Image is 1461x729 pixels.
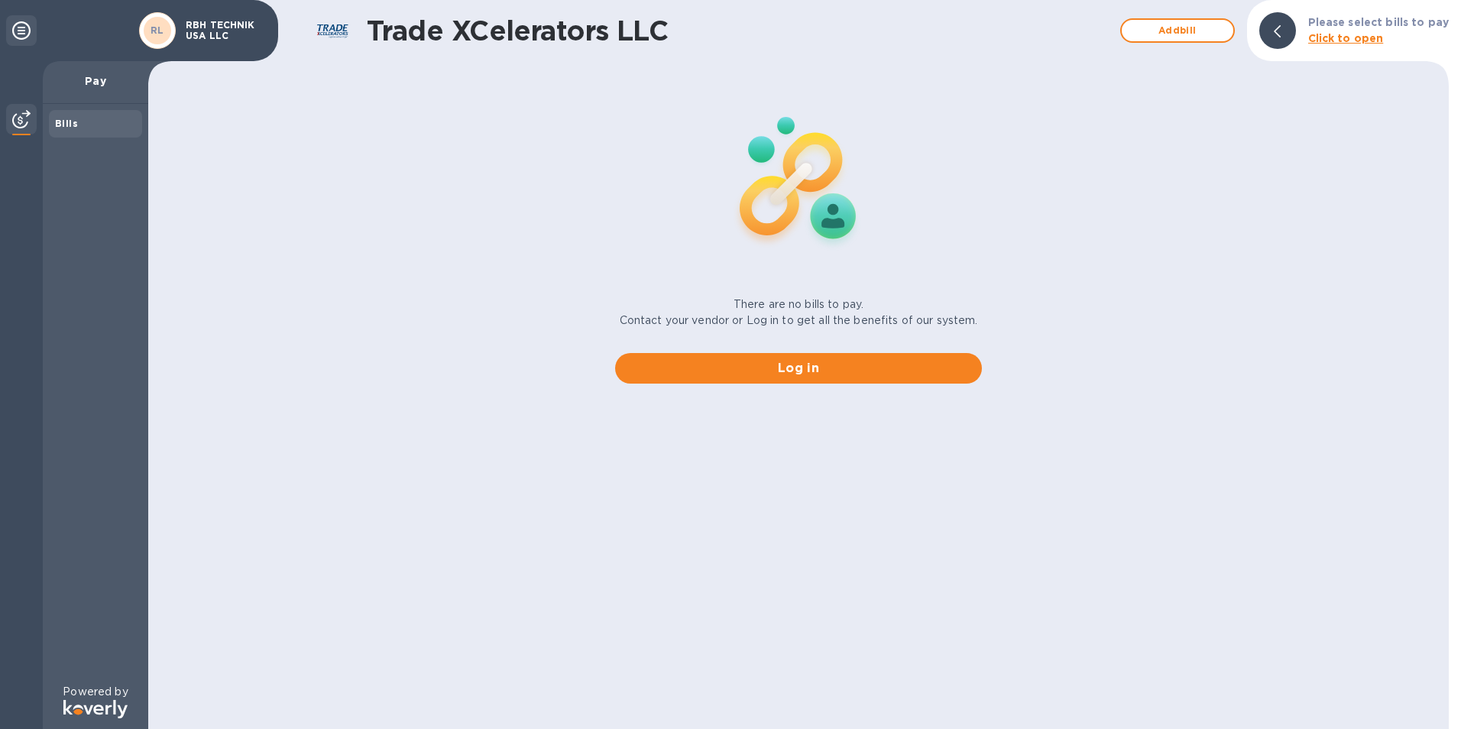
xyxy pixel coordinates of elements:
[151,24,164,36] b: RL
[1308,16,1449,28] b: Please select bills to pay
[1134,21,1221,40] span: Add bill
[367,15,1113,47] h1: Trade XCelerators LLC
[627,359,970,377] span: Log in
[55,118,78,129] b: Bills
[186,20,262,41] p: RBH TECHNIK USA LLC
[620,296,978,329] p: There are no bills to pay. Contact your vendor or Log in to get all the benefits of our system.
[63,700,128,718] img: Logo
[1308,32,1384,44] b: Click to open
[1120,18,1235,43] button: Addbill
[55,73,136,89] p: Pay
[615,353,982,384] button: Log in
[63,684,128,700] p: Powered by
